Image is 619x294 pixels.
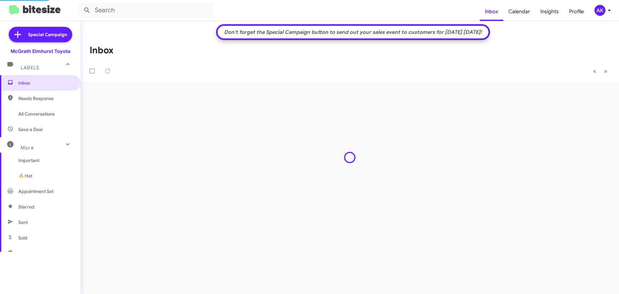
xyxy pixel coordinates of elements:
[18,250,53,257] span: Sold Responded
[18,95,73,102] span: Needs Response
[594,5,605,16] div: AK
[18,219,28,226] span: Sent
[18,188,54,195] span: Appointment Set
[18,80,73,86] span: Inbox
[18,157,73,164] span: Important
[28,31,67,38] span: Special Campaign
[18,111,55,117] span: All Conversations
[600,65,611,78] button: Next
[21,65,39,71] span: Labels
[604,67,607,75] span: »
[589,5,612,16] button: AK
[18,173,32,179] span: 🔥 Hot
[11,48,70,55] div: McGrath Elmhurst Toyota
[18,126,43,133] span: Save a Deal
[503,2,535,21] a: Calendar
[9,27,72,42] a: Special Campaign
[589,65,600,78] button: Previous
[593,67,596,75] span: «
[18,204,34,210] span: Starred
[21,145,34,151] span: More
[78,3,213,18] input: Search
[589,65,611,78] nav: Page navigation example
[90,45,113,56] h1: Inbox
[221,29,485,35] div: Don't forget the Special Campaign button to send out your sales event to customers for [DATE] [DA...
[564,2,589,21] a: Profile
[535,2,564,21] a: Insights
[18,235,27,241] span: Sold
[480,2,503,21] a: Inbox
